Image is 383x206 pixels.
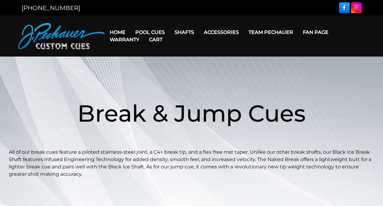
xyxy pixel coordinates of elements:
span: Break & Jump Cues [77,99,306,127]
a: Team Pechauer [244,24,298,40]
a: [PHONE_NUMBER] [22,4,80,12]
p: All of our break cues feature a piloted stainless-steel joint, a C4+ break tip, and a flex free m... [9,149,374,178]
a: Fan Page [298,24,333,40]
a: Home [105,24,130,40]
a: Cart [144,32,167,47]
img: Pechauer Custom Cues [18,23,105,49]
a: Shafts [170,24,199,40]
a: Warranty [105,32,144,47]
a: Accessories [199,24,244,40]
a: Pool Cues [130,24,170,40]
